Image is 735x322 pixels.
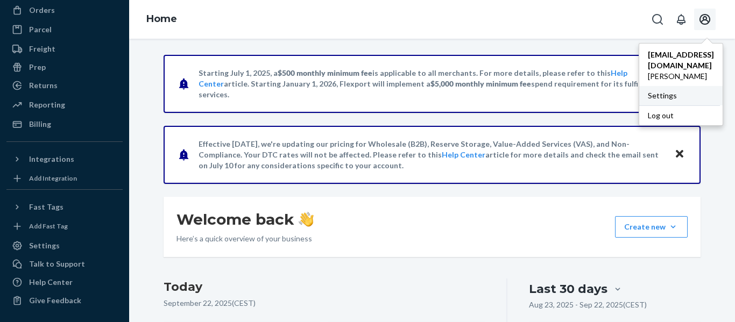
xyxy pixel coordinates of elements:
button: Open notifications [670,9,692,30]
div: Fast Tags [29,202,63,212]
span: $5,000 monthly minimum fee [430,79,531,88]
div: Last 30 days [529,281,607,297]
div: Freight [29,44,55,54]
span: $500 monthly minimum fee [278,68,372,77]
a: Settings [6,237,123,254]
a: Prep [6,59,123,76]
a: Add Fast Tag [6,220,123,233]
button: Fast Tags [6,198,123,216]
p: Here’s a quick overview of your business [176,233,314,244]
div: Parcel [29,24,52,35]
div: Reporting [29,99,65,110]
button: Open Search Box [647,9,668,30]
a: Parcel [6,21,123,38]
button: Give Feedback [6,292,123,309]
a: Returns [6,77,123,94]
button: Log out [639,105,720,125]
div: Help Center [29,277,73,288]
a: Talk to Support [6,255,123,273]
a: Billing [6,116,123,133]
a: Orders [6,2,123,19]
div: Talk to Support [29,259,85,269]
p: Effective [DATE], we're updating our pricing for Wholesale (B2B), Reserve Storage, Value-Added Se... [199,139,664,171]
a: Settings [639,86,723,105]
div: Add Fast Tag [29,221,68,231]
p: September 22, 2025 ( CEST ) [164,298,485,309]
a: Reporting [6,96,123,113]
div: Settings [29,240,60,251]
div: Returns [29,80,58,91]
div: Billing [29,119,51,130]
h1: Welcome back [176,210,314,229]
a: Home [146,13,177,25]
button: Integrations [6,151,123,168]
button: Open account menu [694,9,716,30]
div: Add Integration [29,174,77,183]
a: Help Center [442,150,485,159]
div: Orders [29,5,55,16]
p: Starting July 1, 2025, a is applicable to all merchants. For more details, please refer to this a... [199,68,664,100]
div: Prep [29,62,46,73]
span: [PERSON_NAME] [648,71,714,82]
p: Aug 23, 2025 - Sep 22, 2025 ( CEST ) [529,299,647,310]
a: Add Integration [6,172,123,185]
div: Integrations [29,154,74,164]
img: hand-wave emoji [299,212,314,227]
div: Give Feedback [29,295,81,306]
h3: Today [164,278,485,296]
a: [EMAIL_ADDRESS][DOMAIN_NAME][PERSON_NAME] [639,45,723,86]
a: Help Center [6,274,123,291]
button: Close [673,147,687,162]
span: [EMAIL_ADDRESS][DOMAIN_NAME] [648,49,714,71]
button: Create new [615,216,688,238]
ol: breadcrumbs [138,4,186,35]
a: Freight [6,40,123,58]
